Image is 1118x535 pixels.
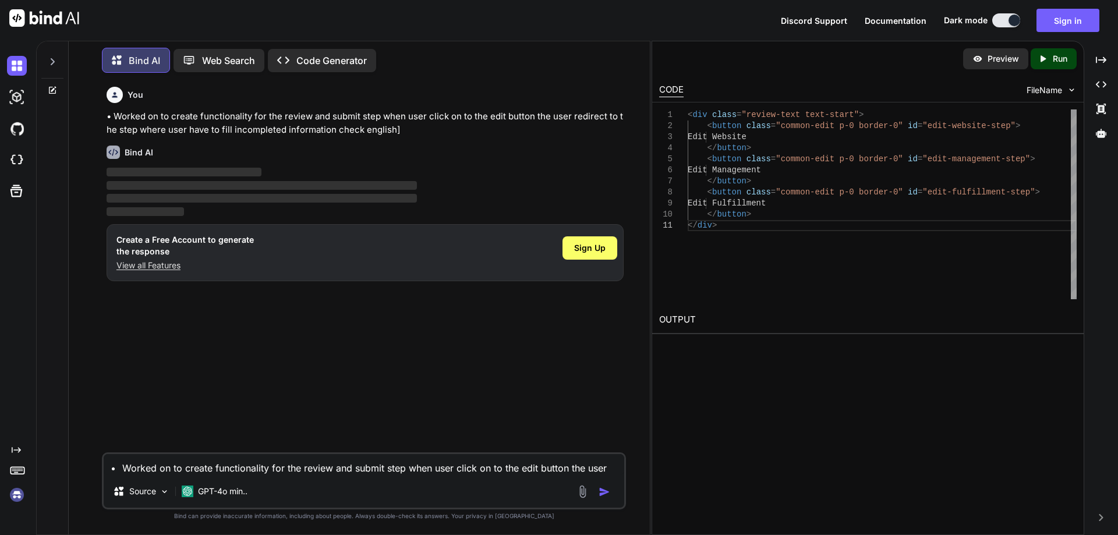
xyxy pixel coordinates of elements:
img: signin [7,485,27,505]
span: FileName [1027,84,1062,96]
div: 6 [659,165,673,176]
span: = [918,154,922,164]
div: 1 [659,109,673,121]
div: 10 [659,209,673,220]
p: GPT-4o min.. [198,486,247,497]
div: 5 [659,154,673,165]
span: < [707,154,712,164]
span: = [737,110,741,119]
span: Dark mode [944,15,988,26]
span: > [859,110,864,119]
p: Run [1053,53,1067,65]
span: "edit-management-step" [922,154,1030,164]
div: 2 [659,121,673,132]
span: class [746,187,770,197]
span: > [746,176,751,186]
span: button [712,154,741,164]
p: • Worked on to create functionality for the review and submit step when user click on to the edit... [107,110,624,136]
span: </ [707,176,717,186]
img: darkChat [7,56,27,76]
p: Bind AI [129,54,160,68]
span: </ [688,221,698,230]
span: class [746,121,770,130]
p: View all Features [116,260,254,271]
div: 4 [659,143,673,154]
span: </ [707,143,717,153]
span: = [771,121,776,130]
img: icon [599,486,610,498]
span: > [1035,187,1039,197]
button: Documentation [865,15,926,27]
span: = [771,154,776,164]
span: > [712,221,717,230]
img: preview [972,54,983,64]
span: Edit Fulfillment [688,199,766,208]
span: < [688,110,692,119]
span: > [746,210,751,219]
p: Preview [988,53,1019,65]
span: = [771,187,776,197]
span: </ [707,210,717,219]
span: Sign Up [574,242,606,254]
span: Discord Support [781,16,847,26]
img: attachment [576,485,589,498]
h1: Create a Free Account to generate the response [116,234,254,257]
img: Bind AI [9,9,79,27]
span: button [712,187,741,197]
span: > [746,143,751,153]
p: Bind can provide inaccurate information, including about people. Always double-check its answers.... [102,512,626,520]
span: Documentation [865,16,926,26]
button: Discord Support [781,15,847,27]
span: class [746,154,770,164]
span: Edit Management [688,165,761,175]
span: ‌ [107,194,417,203]
span: id [908,121,918,130]
p: Source [129,486,156,497]
span: div [692,110,707,119]
span: id [908,154,918,164]
span: button [717,210,746,219]
span: "common-edit p-0 border-0" [776,154,903,164]
img: chevron down [1067,85,1077,95]
span: "common-edit p-0 border-0" [776,121,903,130]
h2: OUTPUT [652,306,1084,334]
span: id [908,187,918,197]
div: 9 [659,198,673,209]
img: GPT-4o mini [182,486,193,497]
span: < [707,187,712,197]
span: < [707,121,712,130]
span: ‌ [107,207,184,216]
img: githubDark [7,119,27,139]
h6: Bind AI [125,147,153,158]
p: Web Search [202,54,255,68]
span: ‌ [107,181,417,190]
span: class [712,110,737,119]
span: button [717,143,746,153]
img: cloudideIcon [7,150,27,170]
span: div [697,221,712,230]
span: button [712,121,741,130]
img: Pick Models [160,487,169,497]
span: Edit Website [688,132,746,141]
h6: You [128,89,143,101]
span: > [1030,154,1035,164]
span: "edit-fulfillment-step" [922,187,1035,197]
span: "common-edit p-0 border-0" [776,187,903,197]
span: ‌ [107,168,261,176]
span: > [1016,121,1020,130]
span: = [918,187,922,197]
div: 8 [659,187,673,198]
span: "edit-website-step" [922,121,1016,130]
div: 3 [659,132,673,143]
span: = [918,121,922,130]
div: CODE [659,83,684,97]
span: "review-text text-start" [741,110,859,119]
p: Code Generator [296,54,367,68]
img: darkAi-studio [7,87,27,107]
div: 7 [659,176,673,187]
div: 11 [659,220,673,231]
button: Sign in [1036,9,1099,32]
span: button [717,176,746,186]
